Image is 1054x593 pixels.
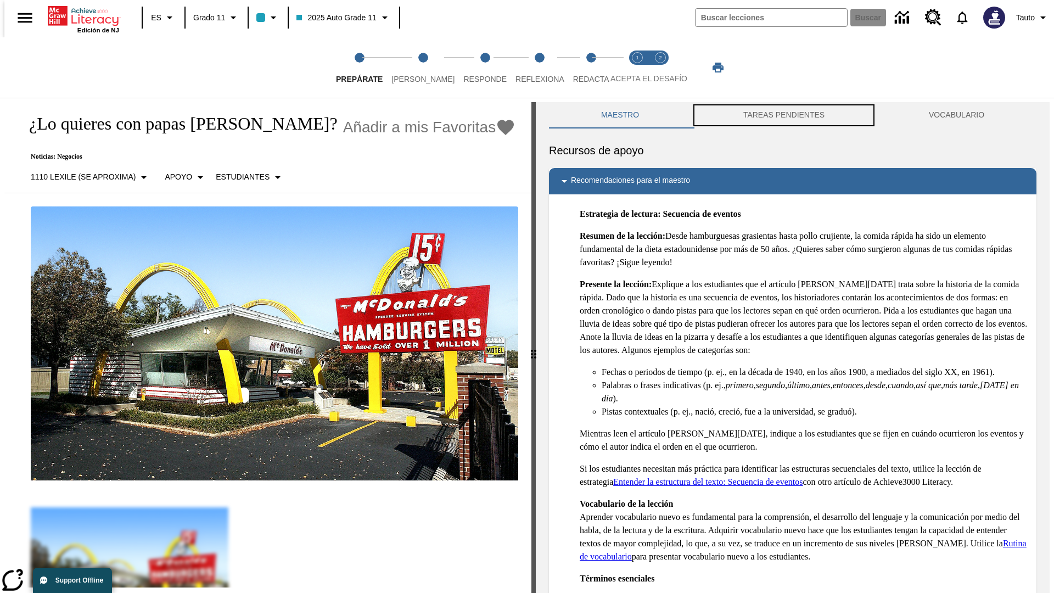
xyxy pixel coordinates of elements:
text: 2 [659,55,661,60]
span: Reflexiona [515,75,564,83]
div: Pulsa la tecla de intro o la barra espaciadora y luego presiona las flechas de derecha e izquierd... [531,102,536,593]
button: Maestro [549,102,691,128]
img: Uno de los primeros locales de McDonald's, con el icónico letrero rojo y los arcos amarillos. [31,206,518,481]
strong: Presente la lección: [580,279,652,289]
a: Centro de información [888,3,918,33]
strong: Estrategia de lectura: Secuencia de eventos [580,209,741,219]
span: Grado 11 [193,12,225,24]
button: VOCABULARIO [877,102,1036,128]
span: Responde [463,75,507,83]
strong: Vocabulario de la lección [580,499,674,508]
em: primero [726,381,754,390]
button: El color de la clase es azul claro. Cambiar el color de la clase. [252,8,284,27]
div: Instructional Panel Tabs [549,102,1036,128]
button: Reflexiona step 4 of 5 [507,37,573,98]
em: segundo [756,381,785,390]
a: Centro de recursos, Se abrirá en una pestaña nueva. [918,3,948,32]
em: entonces [833,381,864,390]
p: Desde hamburguesas grasientas hasta pollo crujiente, la comida rápida ha sido un elemento fundame... [580,230,1028,269]
span: Tauto [1016,12,1035,24]
a: Notificaciones [948,3,977,32]
button: Acepta el desafío contesta step 2 of 2 [644,37,676,98]
button: Acepta el desafío lee step 1 of 2 [621,37,653,98]
button: Seleccione Lexile, 1110 Lexile (Se aproxima) [26,167,155,187]
strong: Términos esenciales [580,574,654,583]
button: TAREAS PENDIENTES [691,102,877,128]
button: Lee step 2 of 5 [383,37,463,98]
button: Support Offline [33,568,112,593]
text: 1 [636,55,638,60]
p: 1110 Lexile (Se aproxima) [31,171,136,183]
span: Añadir a mis Favoritas [343,119,496,136]
div: reading [4,102,531,588]
em: más tarde [943,381,978,390]
span: Support Offline [55,577,103,584]
button: Abrir el menú lateral [9,2,41,34]
em: así que [916,381,941,390]
li: Pistas contextuales (p. ej., nació, creció, fue a la universidad, se graduó). [602,405,1028,418]
button: Responde step 3 of 5 [455,37,515,98]
button: Escoja un nuevo avatar [977,3,1012,32]
img: Avatar [983,7,1005,29]
strong: Resumen de la lección: [580,231,665,240]
span: Redacta [573,75,609,83]
span: Edición de NJ [77,27,119,33]
span: 2025 Auto Grade 11 [296,12,376,24]
p: Explique a los estudiantes que el artículo [PERSON_NAME][DATE] trata sobre la historia de la comi... [580,278,1028,357]
em: antes [812,381,831,390]
em: cuando [888,381,913,390]
em: último [787,381,810,390]
p: Noticias: Negocios [18,153,515,161]
button: Seleccionar estudiante [211,167,289,187]
p: Aprender vocabulario nuevo es fundamental para la comprensión, el desarrollo del lenguaje y la co... [580,497,1028,563]
button: Prepárate step 1 of 5 [327,37,391,98]
h6: Recursos de apoyo [549,142,1036,159]
button: Tipo de apoyo, Apoyo [160,167,211,187]
p: Mientras leen el artículo [PERSON_NAME][DATE], indique a los estudiantes que se fijen en cuándo o... [580,427,1028,454]
span: ES [151,12,161,24]
a: Entender la estructura del texto: Secuencia de eventos [613,477,803,486]
h1: ¿Lo quieres con papas [PERSON_NAME]? [18,114,338,134]
button: Clase: 2025 Auto Grade 11, Selecciona una clase [292,8,395,27]
button: Lenguaje: ES, Selecciona un idioma [146,8,181,27]
em: desde [866,381,885,390]
span: ACEPTA EL DESAFÍO [610,74,687,83]
input: Buscar campo [696,9,847,26]
span: [PERSON_NAME] [391,75,455,83]
button: Perfil/Configuración [1012,8,1054,27]
p: Estudiantes [216,171,270,183]
div: activity [536,102,1050,593]
div: Recomendaciones para el maestro [549,168,1036,194]
div: Portada [48,4,119,33]
button: Grado: Grado 11, Elige un grado [189,8,244,27]
button: Redacta step 5 of 5 [564,37,618,98]
p: Apoyo [165,171,192,183]
button: Añadir a mis Favoritas - ¿Lo quieres con papas fritas? [343,118,516,137]
p: Recomendaciones para el maestro [571,175,690,188]
li: Fechas o periodos de tiempo (p. ej., en la década de 1940, en los años 1900, a mediados del siglo... [602,366,1028,379]
li: Palabras o frases indicativas (p. ej., , , , , , , , , , ). [602,379,1028,405]
button: Imprimir [700,58,736,77]
p: Si los estudiantes necesitan más práctica para identificar las estructuras secuenciales del texto... [580,462,1028,489]
span: Prepárate [336,75,383,83]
